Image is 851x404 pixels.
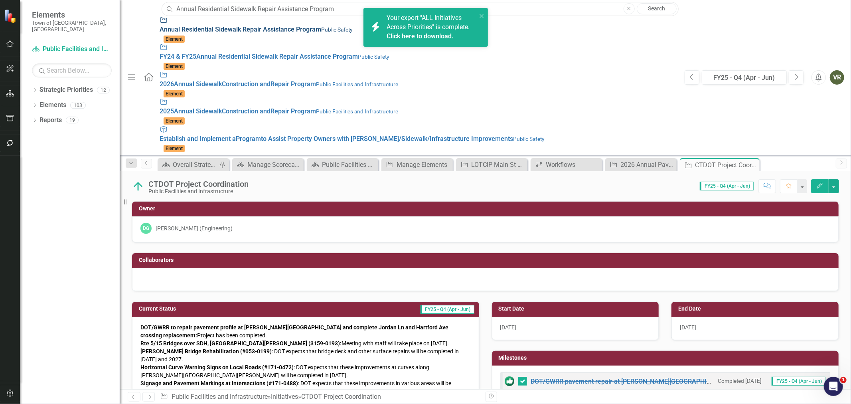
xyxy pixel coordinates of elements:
[70,102,86,109] div: 103
[546,160,600,170] div: Workflows
[139,206,835,212] h3: Owner
[218,53,250,60] strong: Residential
[140,380,451,394] span: : DOT expects that these improvements in various areas will be completed in [DATE].
[160,107,316,115] span: 2025 Construction and
[32,63,112,77] input: Search Below...
[316,81,398,87] small: Public Facilities and Infrastructure
[513,136,544,142] small: Public Safety
[680,324,696,331] span: [DATE]
[196,80,222,88] strong: Sidewalk
[401,135,427,143] strong: Sidewalk
[32,10,112,20] span: Elements
[164,36,185,43] span: Element
[499,355,835,361] h3: Milestones
[499,306,655,312] h3: Start Date
[607,160,675,170] a: 2026 Annual Pavement Preservation Program (Roads)
[830,70,844,85] div: VR
[139,257,835,263] h3: Collaborators
[174,107,194,115] strong: Annual
[173,160,217,170] div: Overall Strategy
[321,26,352,33] small: Public Safety
[160,98,677,125] a: 2025Annual SidewalkConstruction andRepair ProgramPublic Facilities and InfrastructureElement
[140,223,152,234] div: DG
[300,53,331,60] strong: Assistance
[66,117,79,124] div: 19
[279,53,298,60] strong: Repair
[301,393,381,400] div: CTDOT Project Coordination
[620,160,675,170] div: 2026 Annual Pavement Preservation Program (Roads)
[160,125,677,153] a: Establish and Implement aProgramto Assist Property Owners with [PERSON_NAME]/Sidewalk/Infrastruct...
[160,43,677,71] a: FY24 & FY25Annual Residential Sidewalk Repair Assistance ProgramPublic SafetyElement
[247,160,302,170] div: Manage Scorecards
[271,107,289,115] strong: Repair
[139,306,275,312] h3: Current Status
[296,26,321,33] strong: Program
[174,80,194,88] strong: Annual
[702,70,787,85] button: FY25 - Q4 (Apr - Jun)
[840,377,847,383] span: 1
[322,160,376,170] div: Public Facilities and Infrastructure
[383,160,451,170] a: Manage Elements
[316,108,398,115] small: Public Facilities and Infrastructure
[215,26,241,33] strong: Sidewalk
[397,160,451,170] div: Manage Elements
[479,11,485,20] button: close
[263,26,294,33] strong: Assistance
[531,378,850,385] a: DOT/GWRR pavement repair at [PERSON_NAME][GEOGRAPHIC_DATA] and Jordan Ln and [GEOGRAPHIC_DATA]
[252,53,278,60] strong: Sidewalk
[156,224,233,232] div: [PERSON_NAME] (Engineering)
[160,26,180,33] strong: Annual
[678,306,835,312] h3: End Date
[140,348,459,362] span: : DOT expects that bridge deck and other surface repairs will be completed in [DATE] and 2027.
[39,101,66,110] a: Elements
[533,160,600,170] a: Workflows
[4,9,18,23] img: ClearPoint Strategy
[32,45,112,54] a: Public Facilities and Infrastructure
[182,26,213,33] strong: Residential
[97,87,110,93] div: 12
[824,377,843,396] iframe: Intercom live chat
[695,160,758,170] div: CTDOT Project Coordination
[160,392,479,402] div: » »
[458,160,525,170] a: LOTCIP Main St Recon & Safety Phases 1 & 2 (#L159-0005 & 0006, 30147 & TBD)
[140,364,429,378] span: : DOT expects that these improvements at curves along [PERSON_NAME][GEOGRAPHIC_DATA][PERSON_NAME]...
[358,53,389,60] small: Public Safety
[705,73,784,83] div: FY25 - Q4 (Apr - Jun)
[140,364,294,370] strong: Horizontal Curve Warning Signs on Local Roads (#171-0472)
[140,324,448,339] strong: DOT/GWRR to repair pavement profile at [PERSON_NAME][GEOGRAPHIC_DATA] and complete Jordan Ln and ...
[160,16,677,44] a: Annual Residential Sidewalk Repair Assistance ProgramPublic SafetyElement
[140,380,298,386] strong: Signage and Pavement Markings at Intersections (#171-0488)
[132,180,144,193] img: On Target
[39,85,93,95] a: Strategic Priorities
[160,53,358,60] span: FY24 & FY25
[148,180,249,188] div: CTDOT Project Coordination
[772,377,825,386] span: FY25 - Q4 (Apr - Jun)
[160,160,217,170] a: Overall Strategy
[164,117,185,125] span: Element
[160,135,513,143] span: Establish and Implement a to Assist Property Owners with [PERSON_NAME]/ /Infrastructure Improvements
[291,107,316,115] strong: Program
[505,376,514,386] img: Completed in the Last Quarter
[164,90,185,97] span: Element
[148,188,249,194] div: Public Facilities and Infrastructure
[172,393,268,400] a: Public Facilities and Infrastructure
[140,324,448,339] span: Project has been completed.
[196,107,222,115] strong: Sidewalk
[700,182,754,190] span: FY25 - Q4 (Apr - Jun)
[234,160,302,170] a: Manage Scorecards
[309,160,376,170] a: Public Facilities and Infrastructure
[637,3,677,14] a: Search
[39,116,62,125] a: Reports
[140,348,272,354] strong: [PERSON_NAME] Bridge Rehabilitation (#053-0199)
[718,377,762,385] small: Completed [DATE]
[243,26,261,33] strong: Repair
[271,80,289,88] strong: Repair
[271,393,298,400] a: Initiatives
[164,63,185,70] span: Element
[500,324,517,331] span: [DATE]
[387,32,454,40] a: Click here to download.
[162,2,679,16] input: Search ClearPoint...
[160,80,316,88] span: 2026 Construction and
[333,53,358,60] strong: Program
[164,145,185,152] span: Element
